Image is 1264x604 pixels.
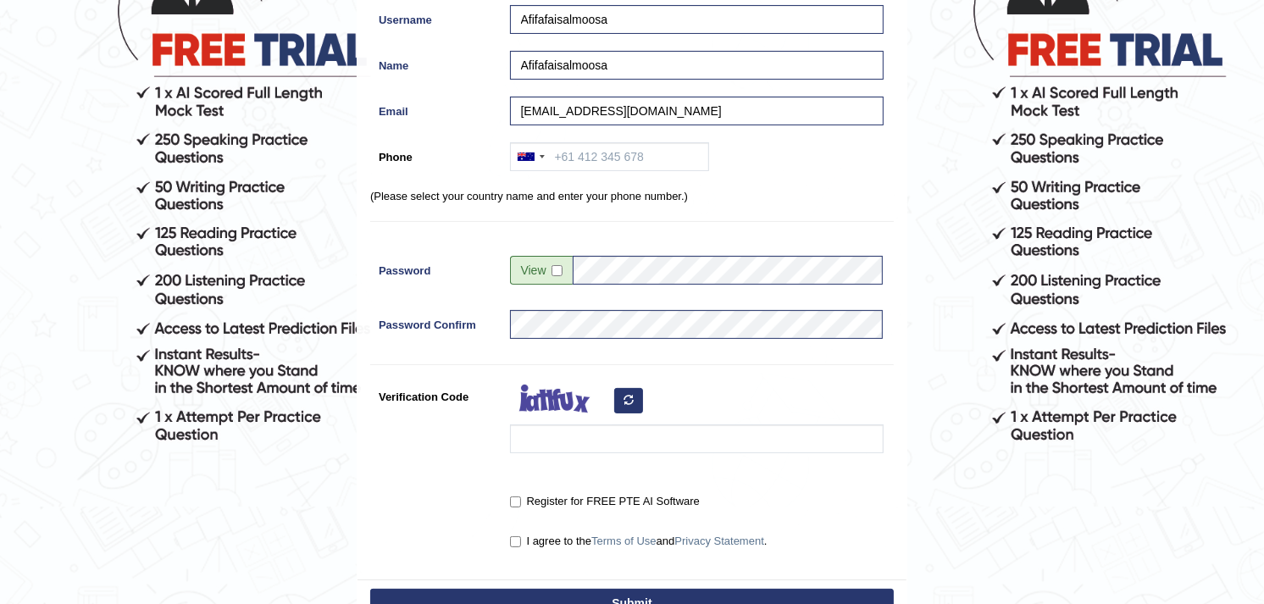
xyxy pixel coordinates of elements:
label: Verification Code [370,382,502,405]
a: Terms of Use [591,535,657,547]
div: Australia: +61 [511,143,550,170]
label: I agree to the and . [510,533,768,550]
label: Register for FREE PTE AI Software [510,493,700,510]
input: Show/Hide Password [552,265,563,276]
label: Name [370,51,502,74]
label: Password Confirm [370,310,502,333]
p: (Please select your country name and enter your phone number.) [370,188,894,204]
label: Username [370,5,502,28]
input: Register for FREE PTE AI Software [510,496,521,507]
label: Email [370,97,502,119]
input: +61 412 345 678 [510,142,709,171]
a: Privacy Statement [674,535,764,547]
label: Phone [370,142,502,165]
input: I agree to theTerms of UseandPrivacy Statement. [510,536,521,547]
label: Password [370,256,502,279]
